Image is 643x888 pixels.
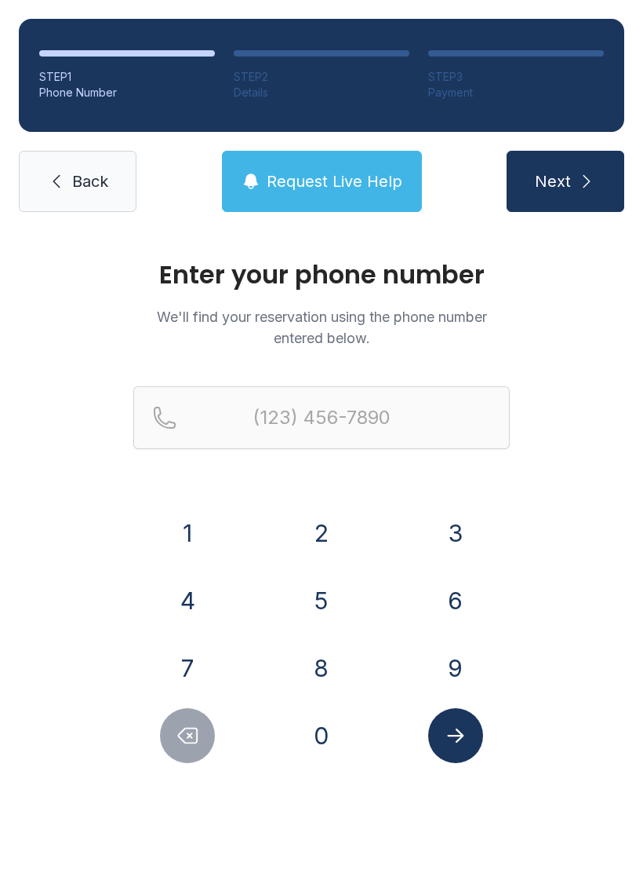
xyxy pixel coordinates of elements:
[160,641,215,696] button: 7
[39,85,215,100] div: Phone Number
[160,708,215,763] button: Delete number
[428,573,483,628] button: 6
[160,506,215,561] button: 1
[428,506,483,561] button: 3
[72,170,108,192] span: Back
[294,506,349,561] button: 2
[428,708,483,763] button: Submit lookup form
[535,170,571,192] span: Next
[234,69,409,85] div: STEP 2
[294,708,349,763] button: 0
[294,641,349,696] button: 8
[294,573,349,628] button: 5
[133,306,510,349] p: We'll find your reservation using the phone number entered below.
[428,85,604,100] div: Payment
[234,85,409,100] div: Details
[39,69,215,85] div: STEP 1
[160,573,215,628] button: 4
[428,641,483,696] button: 9
[133,262,510,287] h1: Enter your phone number
[133,386,510,449] input: Reservation phone number
[267,170,402,192] span: Request Live Help
[428,69,604,85] div: STEP 3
